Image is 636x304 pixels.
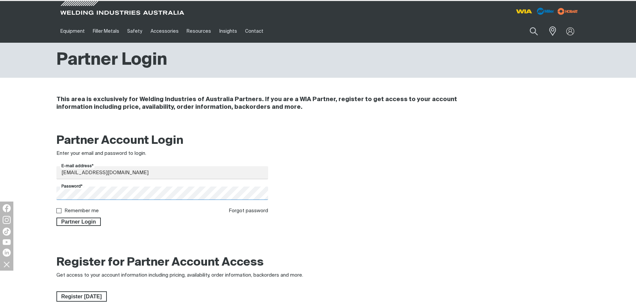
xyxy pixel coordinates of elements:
input: Product name or item number... [514,23,545,39]
a: Accessories [147,20,183,43]
span: Register [DATE] [57,291,106,302]
button: Search products [522,23,545,39]
a: Filler Metals [89,20,123,43]
img: miller [556,6,580,16]
nav: Main [56,20,449,43]
img: Instagram [3,216,11,224]
a: Forgot password [229,208,268,213]
img: Facebook [3,204,11,212]
span: Get access to your account information including pricing, availability, order information, backor... [56,273,303,278]
a: Contact [241,20,267,43]
img: TikTok [3,228,11,236]
h4: This area is exclusively for Welding Industries of Australia Partners. If you are a WIA Partner, ... [56,96,491,111]
span: Partner Login [57,218,100,226]
img: YouTube [3,239,11,245]
h2: Partner Account Login [56,133,268,148]
a: Safety [123,20,146,43]
a: Insights [215,20,241,43]
a: Resources [183,20,215,43]
label: Remember me [64,208,99,213]
a: Equipment [56,20,89,43]
h2: Register for Partner Account Access [56,255,264,270]
a: Register Today [56,291,107,302]
div: Enter your email and password to login. [56,150,268,158]
img: hide socials [1,259,12,270]
button: Partner Login [56,218,101,226]
img: LinkedIn [3,249,11,257]
h1: Partner Login [56,49,167,71]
